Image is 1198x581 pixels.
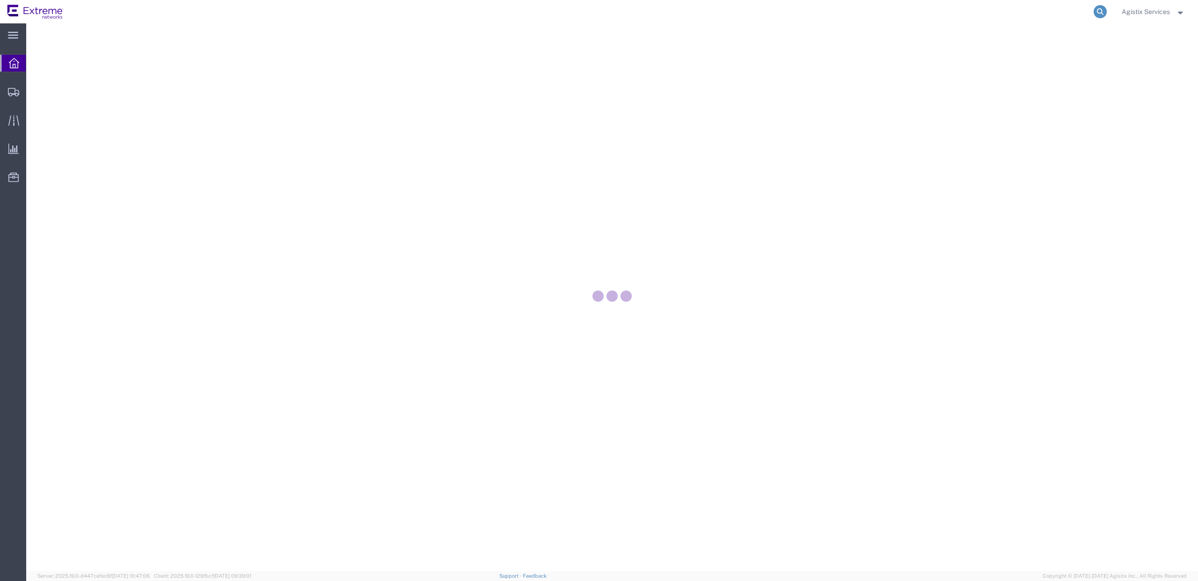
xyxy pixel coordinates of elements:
[499,573,523,579] a: Support
[37,573,150,579] span: Server: 2025.19.0-d447cefac8f
[1121,6,1185,17] button: Agistix Services
[112,573,150,579] span: [DATE] 10:47:06
[523,573,547,579] a: Feedback
[1122,7,1170,17] span: Agistix Services
[1043,572,1187,580] span: Copyright © [DATE]-[DATE] Agistix Inc., All Rights Reserved
[7,5,64,19] img: logo
[213,573,251,579] span: [DATE] 09:39:01
[154,573,251,579] span: Client: 2025.19.0-129fbcf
